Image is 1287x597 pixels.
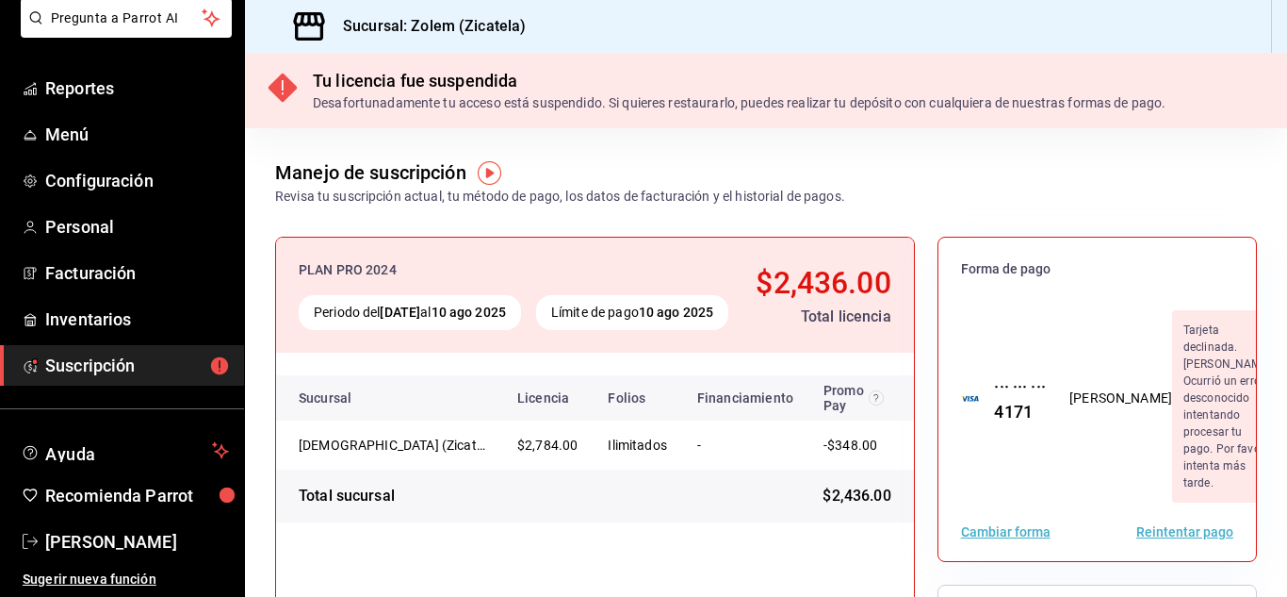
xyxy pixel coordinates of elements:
button: Cambiar forma [961,525,1051,539]
div: [DEMOGRAPHIC_DATA] (Zicatela) [299,436,487,455]
div: [PERSON_NAME] [1069,389,1172,408]
div: Tarjeta declinada. [PERSON_NAME]: Ocurrió un error desconocido intentando procesar tu pago. Por f... [1172,310,1285,503]
span: Inventarios [45,307,229,332]
th: Total [899,375,1012,421]
span: Facturación [45,260,229,286]
div: Límite de pago [536,295,728,330]
button: Reintentar pago [1136,525,1233,539]
a: Pregunta a Parrot AI [13,22,232,41]
span: Ayuda [45,439,204,462]
strong: [DATE] [380,305,420,320]
td: - [682,421,808,470]
span: Recomienda Parrot [45,483,229,508]
div: Periodo del al [299,295,521,330]
span: -$348.00 [823,438,877,453]
div: Total licencia [750,306,891,328]
span: $2,436.00 [823,485,890,507]
th: Licencia [502,375,593,421]
div: Total sucursal [299,485,395,507]
div: Revisa tu suscripción actual, tu método de pago, los datos de facturación y el historial de pagos. [275,187,845,207]
span: Reportes [45,75,229,101]
div: ··· ··· ··· 4171 [979,373,1047,424]
th: Financiamiento [682,375,808,421]
span: $2,436.00 [756,265,890,301]
img: Tooltip marker [478,161,501,185]
span: Sugerir nueva función [23,570,229,589]
div: Tu licencia fue suspendida [313,68,1165,93]
span: Personal [45,214,229,240]
div: Zolem (Zicatela) [299,436,487,455]
span: Suscripción [45,353,229,378]
span: Menú [45,122,229,147]
div: Sucursal [299,390,402,406]
strong: 10 ago 2025 [639,305,713,320]
div: Manejo de suscripción [275,158,466,187]
span: $2,784.00 [517,438,578,453]
div: Desafortunadamente tu acceso está suspendido. Si quieres restaurarlo, puedes realizar tu depósito... [313,93,1165,113]
span: Pregunta a Parrot AI [51,8,203,28]
div: PLAN PRO 2024 [299,260,735,280]
strong: 10 ago 2025 [432,305,506,320]
h3: Sucursal: Zolem (Zicatela) [328,15,526,38]
td: Ilimitados [593,421,682,470]
span: Forma de pago [961,260,1233,278]
svg: Recibe un descuento en el costo de tu membresía al cubrir 80% de tus transacciones realizadas con... [869,390,884,406]
span: [PERSON_NAME] [45,529,229,555]
th: Folios [593,375,682,421]
span: Configuración [45,168,229,193]
div: Promo Pay [823,383,884,413]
